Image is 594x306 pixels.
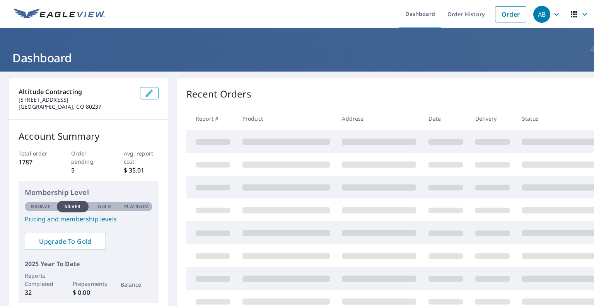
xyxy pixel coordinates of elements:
[495,6,526,22] a: Order
[14,9,105,20] img: EV Logo
[19,87,134,96] p: Altitude Contracting
[73,288,105,297] p: $ 0.00
[336,107,422,130] th: Address
[124,166,159,175] p: $ 35.01
[65,203,81,210] p: Silver
[469,107,516,130] th: Delivery
[71,149,106,166] p: Order pending
[121,280,153,289] p: Balance
[98,203,111,210] p: Gold
[19,96,134,103] p: [STREET_ADDRESS]
[236,107,336,130] th: Product
[422,107,469,130] th: Date
[186,87,251,101] p: Recent Orders
[73,280,105,288] p: Prepayments
[124,203,148,210] p: Platinum
[19,129,159,143] p: Account Summary
[25,259,152,268] p: 2025 Year To Date
[124,149,159,166] p: Avg. report cost
[25,272,57,288] p: Reports Completed
[31,203,50,210] p: Bronze
[19,157,54,167] p: 1787
[25,233,106,250] a: Upgrade To Gold
[9,50,585,66] h1: Dashboard
[31,237,100,246] span: Upgrade To Gold
[25,288,57,297] p: 32
[19,149,54,157] p: Total order
[533,6,550,23] div: AB
[71,166,106,175] p: 5
[186,107,236,130] th: Report #
[25,187,152,198] p: Membership Level
[19,103,134,110] p: [GEOGRAPHIC_DATA], CO 80237
[25,214,152,224] a: Pricing and membership levels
